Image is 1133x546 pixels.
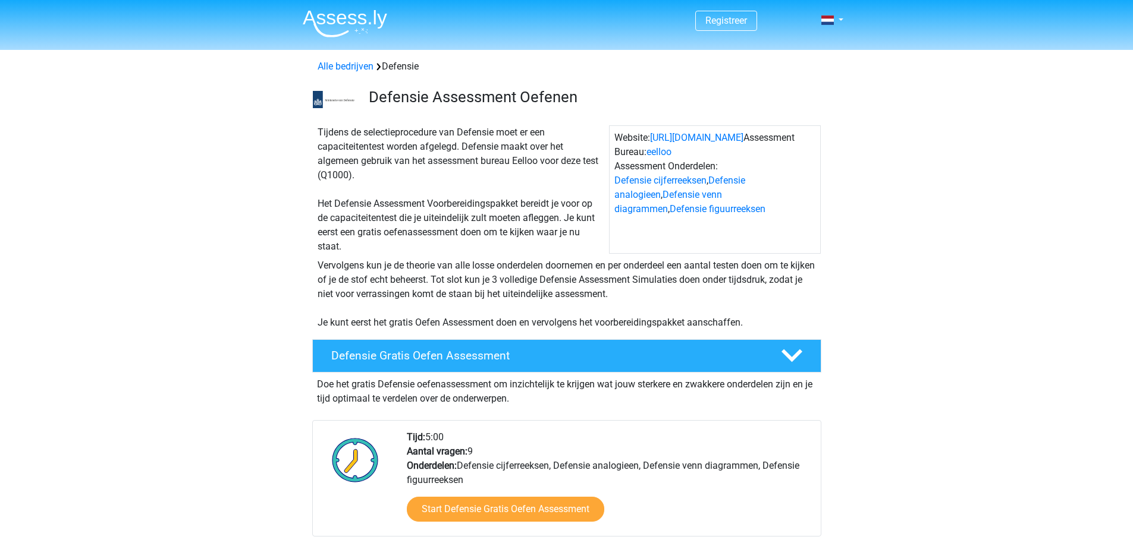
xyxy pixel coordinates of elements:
b: Tijd: [407,431,425,443]
h4: Defensie Gratis Oefen Assessment [331,349,762,362]
img: Assessly [303,10,387,37]
b: Aantal vragen: [407,446,467,457]
a: Defensie venn diagrammen [614,189,722,214]
a: Registreer [705,15,747,26]
div: Tijdens de selectieprocedure van Defensie moet er een capaciteitentest worden afgelegd. Defensie ... [313,125,609,254]
h3: Defensie Assessment Oefenen [369,88,812,106]
div: Defensie [313,59,821,74]
div: Doe het gratis Defensie oefenassessment om inzichtelijk te krijgen wat jouw sterkere en zwakkere ... [312,373,821,406]
a: Defensie analogieen [614,175,745,200]
div: Vervolgens kun je de theorie van alle losse onderdelen doornemen en per onderdeel een aantal test... [313,258,821,330]
b: Onderdelen: [407,460,457,471]
a: eelloo [646,146,671,157]
a: Start Defensie Gratis Oefen Assessment [407,497,604,522]
a: [URL][DOMAIN_NAME] [650,132,743,143]
div: 5:00 9 Defensie cijferreeksen, Defensie analogieen, Defensie venn diagrammen, Defensie figuurreeksen [398,430,820,536]
a: Alle bedrijven [318,61,374,72]
img: Klok [325,430,385,490]
div: Website: Assessment Bureau: Assessment Onderdelen: , , , [609,125,821,254]
a: Defensie figuurreeksen [670,203,765,214]
a: Defensie Gratis Oefen Assessment [307,339,826,373]
a: Defensie cijferreeksen [614,175,707,186]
